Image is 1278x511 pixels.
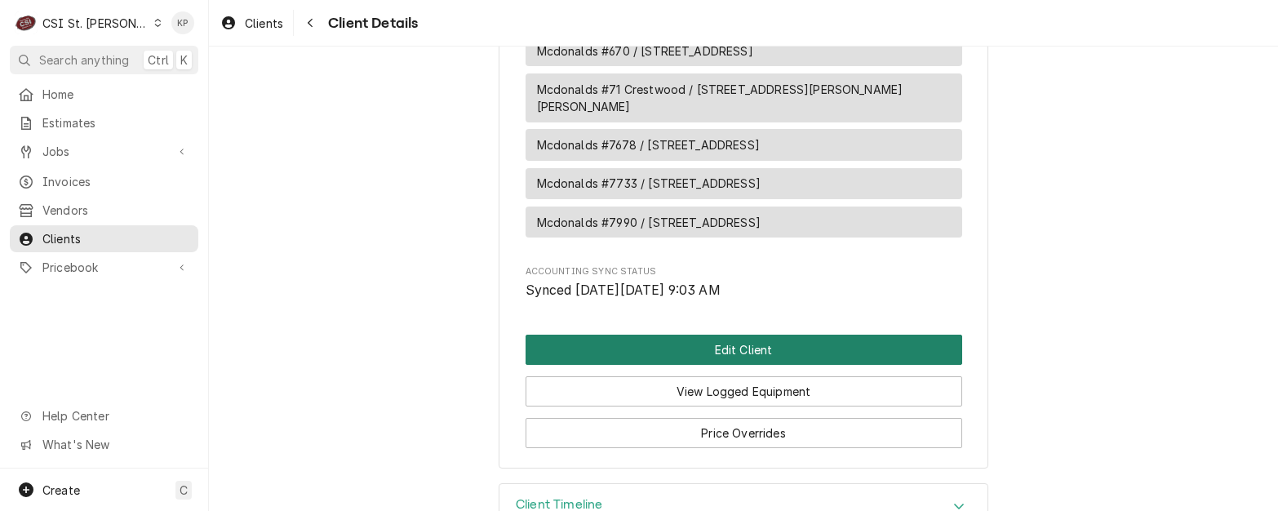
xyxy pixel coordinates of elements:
button: Edit Client [526,335,962,365]
span: Create [42,483,80,497]
span: Vendors [42,202,190,219]
span: K [180,51,188,69]
span: Mcdonalds #71 Crestwood / [STREET_ADDRESS][PERSON_NAME][PERSON_NAME] [537,81,951,115]
div: Service Location [526,35,962,67]
a: Estimates [10,109,198,136]
span: Mcdonalds #670 / [STREET_ADDRESS] [537,42,753,60]
div: Service Location [526,207,962,238]
span: Accounting Sync Status [526,281,962,300]
div: Button Group Row [526,365,962,407]
div: Service Location [526,168,962,200]
div: CSI St. [PERSON_NAME] [42,15,149,32]
span: Mcdonalds #7678 / [STREET_ADDRESS] [537,136,760,153]
div: Service Location [526,73,962,122]
button: Navigate back [297,10,323,36]
a: Go to Help Center [10,402,198,429]
div: Service Location [526,129,962,161]
span: Accounting Sync Status [526,265,962,278]
div: KP [171,11,194,34]
span: Home [42,86,190,103]
button: Price Overrides [526,418,962,448]
button: Search anythingCtrlK [10,46,198,74]
span: Help Center [42,407,189,424]
span: Clients [245,15,283,32]
span: What's New [42,436,189,453]
a: Vendors [10,197,198,224]
div: Button Group [526,335,962,448]
span: Pricebook [42,259,166,276]
span: Estimates [42,114,190,131]
a: Clients [10,225,198,252]
span: Invoices [42,173,190,190]
a: Home [10,81,198,108]
span: Search anything [39,51,129,69]
a: Clients [214,10,290,37]
div: C [15,11,38,34]
div: CSI St. Louis's Avatar [15,11,38,34]
span: Ctrl [148,51,169,69]
div: Accounting Sync Status [526,265,962,300]
span: C [180,482,188,499]
span: Client Details [323,12,418,34]
div: Button Group Row [526,407,962,448]
span: Mcdonalds #7733 / [STREET_ADDRESS] [537,175,761,192]
a: Go to What's New [10,431,198,458]
span: Synced [DATE][DATE] 9:03 AM [526,282,721,298]
a: Invoices [10,168,198,195]
span: Clients [42,230,190,247]
span: Jobs [42,143,166,160]
button: View Logged Equipment [526,376,962,407]
a: Go to Jobs [10,138,198,165]
span: Mcdonalds #7990 / [STREET_ADDRESS] [537,214,761,231]
a: Go to Pricebook [10,254,198,281]
div: Button Group Row [526,335,962,365]
div: Kym Parson's Avatar [171,11,194,34]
